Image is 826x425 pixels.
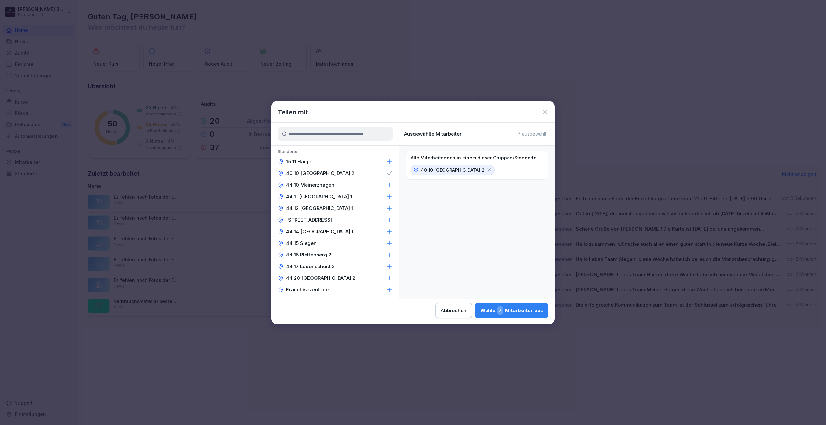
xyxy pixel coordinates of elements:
[421,167,485,173] p: 40 10 [GEOGRAPHIC_DATA] 2
[286,275,355,281] p: 44 20 [GEOGRAPHIC_DATA] 2
[441,307,466,314] div: Abbrechen
[518,131,546,137] p: 7 ausgewählt
[411,155,537,161] p: Alle Mitarbeitenden in einem dieser Gruppen/Standorte
[286,170,354,177] p: 40 10 [GEOGRAPHIC_DATA] 2
[286,205,353,212] p: 44 12 [GEOGRAPHIC_DATA] 1
[271,149,399,156] p: Standorte
[286,217,332,223] p: [STREET_ADDRESS]
[475,303,548,318] button: Wähle7Mitarbeiter aus
[480,306,543,315] div: Wähle Mitarbeiter aus
[286,240,317,246] p: 44 15 Siegen
[278,107,314,117] h1: Teilen mit...
[286,228,353,235] p: 44 14 [GEOGRAPHIC_DATA] 1
[286,263,335,270] p: 44 17 Lüdenscheid 2
[435,303,472,318] button: Abbrechen
[286,193,352,200] p: 44 11 [GEOGRAPHIC_DATA] 1
[497,306,503,315] span: 7
[286,182,334,188] p: 44 10 Meinerzhagen
[286,252,331,258] p: 44 16 Plettenberg 2
[286,287,329,293] p: Franchisezentrale
[404,131,462,137] p: Ausgewählte Mitarbeiter
[286,158,313,165] p: 15 11 Haiger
